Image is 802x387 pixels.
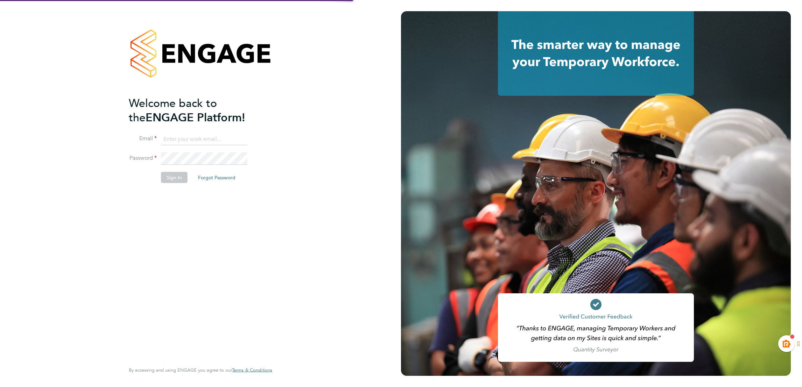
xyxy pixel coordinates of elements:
span: By accessing and using ENGAGE you agree to our [129,367,272,373]
label: Password [129,155,157,162]
label: Email [129,135,157,142]
a: Terms & Conditions [232,367,272,373]
input: Enter your work email... [161,133,247,145]
button: Forgot Password [192,172,241,183]
span: Welcome back to the [129,96,217,124]
h2: ENGAGE Platform! [129,96,265,124]
button: Sign In [161,172,188,183]
span: Terms & Conditions [232,367,272,373]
